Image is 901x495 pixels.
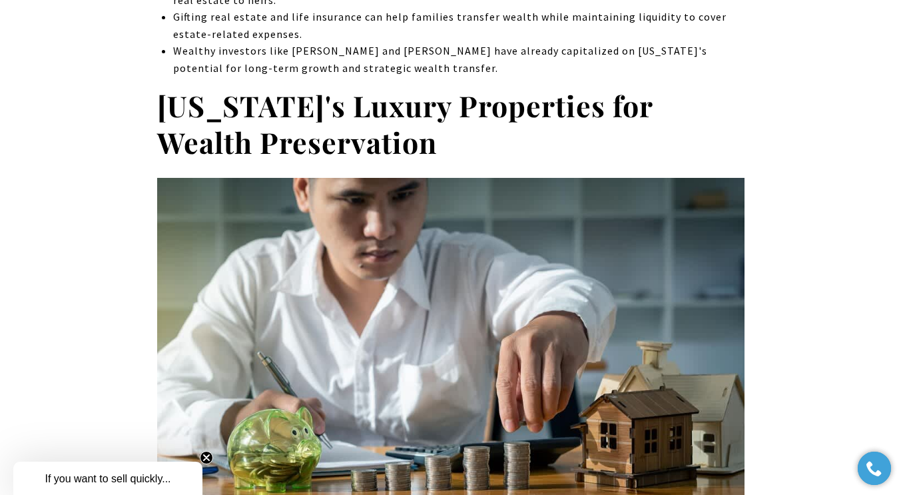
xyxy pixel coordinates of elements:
span: Wealthy investors like [PERSON_NAME] and [PERSON_NAME] have already capitalized on [US_STATE]'s p... [173,44,707,75]
div: If you want to sell quickly... Close teaser [13,462,202,495]
strong: [US_STATE]'s Luxury Properties for Wealth Preservation [157,86,653,162]
span: If you want to sell quickly... [45,473,170,484]
span: Gifting real estate and life insurance can help families transfer wealth while maintaining liquid... [173,10,727,41]
button: Close teaser [200,451,213,464]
